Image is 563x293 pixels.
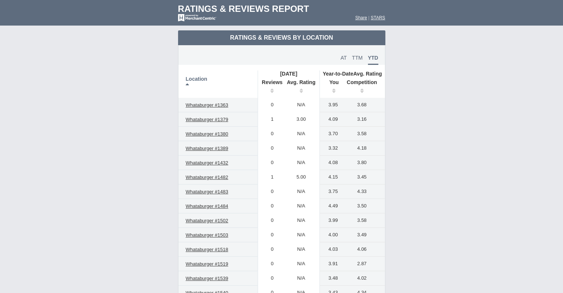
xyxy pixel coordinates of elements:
[258,127,283,141] td: 0
[343,112,385,127] td: 3.16
[186,102,228,108] span: Whataburger #1363
[283,112,320,127] td: 3.00
[186,174,228,180] span: Whataburger #1482
[258,199,283,213] td: 0
[283,156,320,170] td: N/A
[283,257,320,271] td: N/A
[320,170,343,184] td: 4.15
[320,228,343,242] td: 4.00
[258,242,283,257] td: 0
[371,15,385,20] a: STARS
[283,127,320,141] td: N/A
[182,101,232,110] a: Whataburger #1363
[283,170,320,184] td: 5.00
[320,77,343,98] th: You: activate to sort column ascending
[283,141,320,156] td: N/A
[343,141,385,156] td: 4.18
[258,112,283,127] td: 1
[355,15,367,20] a: Share
[343,77,385,98] th: Competition : activate to sort column ascending
[178,14,216,21] img: mc-powered-by-logo-white-103.png
[320,257,343,271] td: 3.91
[258,228,283,242] td: 0
[320,98,343,112] td: 3.95
[178,30,385,45] td: Ratings & Reviews by Location
[343,228,385,242] td: 3.49
[182,202,232,211] a: Whataburger #1484
[368,55,378,65] span: YTD
[182,173,232,182] a: Whataburger #1482
[258,213,283,228] td: 0
[283,271,320,286] td: N/A
[258,98,283,112] td: 0
[343,170,385,184] td: 3.45
[182,231,232,240] a: Whataburger #1503
[283,213,320,228] td: N/A
[320,127,343,141] td: 3.70
[343,98,385,112] td: 3.68
[343,199,385,213] td: 3.50
[343,213,385,228] td: 3.58
[182,274,232,283] a: Whataburger #1539
[320,184,343,199] td: 3.75
[283,184,320,199] td: N/A
[283,228,320,242] td: N/A
[182,245,232,254] a: Whataburger #1518
[186,203,228,209] span: Whataburger #1484
[341,55,347,61] span: AT
[182,130,232,139] a: Whataburger #1380
[368,15,369,20] span: |
[283,98,320,112] td: N/A
[320,271,343,286] td: 3.48
[320,213,343,228] td: 3.99
[178,70,258,98] th: Location: activate to sort column descending
[283,242,320,257] td: N/A
[320,156,343,170] td: 4.08
[258,141,283,156] td: 0
[258,170,283,184] td: 1
[258,184,283,199] td: 0
[343,242,385,257] td: 4.06
[182,260,232,269] a: Whataburger #1519
[186,218,228,223] span: Whataburger #1502
[283,77,320,98] th: Avg. Rating: activate to sort column ascending
[320,199,343,213] td: 4.49
[182,159,232,167] a: Whataburger #1432
[186,247,228,252] span: Whataburger #1518
[258,257,283,271] td: 0
[258,77,283,98] th: Reviews: activate to sort column ascending
[186,160,228,166] span: Whataburger #1432
[186,261,228,267] span: Whataburger #1519
[352,55,363,61] span: TTM
[343,271,385,286] td: 4.02
[182,144,232,153] a: Whataburger #1389
[320,112,343,127] td: 4.09
[320,141,343,156] td: 3.32
[186,117,228,122] span: Whataburger #1379
[343,184,385,199] td: 4.33
[343,156,385,170] td: 3.80
[258,70,319,77] th: [DATE]
[343,127,385,141] td: 3.58
[186,189,228,194] span: Whataburger #1483
[186,131,228,137] span: Whataburger #1380
[186,146,228,151] span: Whataburger #1389
[320,242,343,257] td: 4.03
[320,70,385,77] th: Avg. Rating
[323,71,353,77] span: Year-to-Date
[182,187,232,196] a: Whataburger #1483
[258,156,283,170] td: 0
[283,199,320,213] td: N/A
[258,271,283,286] td: 0
[343,257,385,271] td: 2.87
[186,232,228,238] span: Whataburger #1503
[186,276,228,281] span: Whataburger #1539
[182,216,232,225] a: Whataburger #1502
[182,115,232,124] a: Whataburger #1379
